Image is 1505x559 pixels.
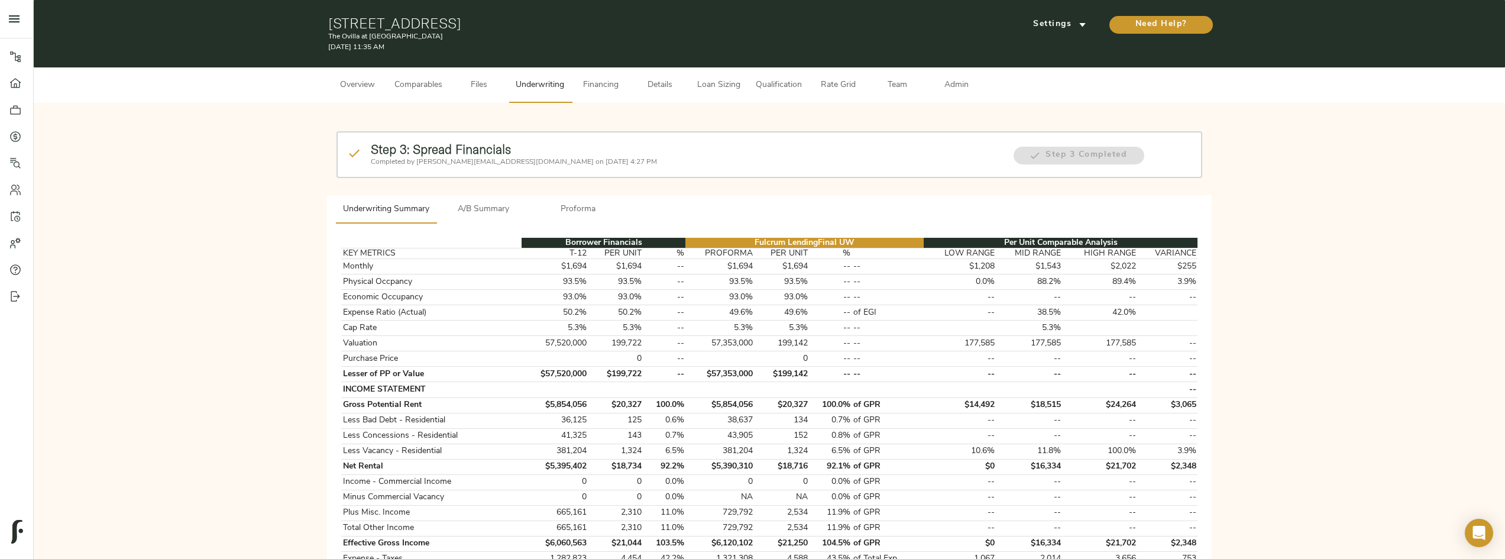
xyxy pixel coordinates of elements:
th: Borrower Financials [522,238,685,248]
td: -- [924,505,996,521]
td: -- [643,305,685,321]
td: 134 [755,413,809,428]
td: 0 [588,490,643,505]
td: -- [643,336,685,351]
td: 0.7% [809,413,852,428]
td: -- [924,351,996,367]
td: -- [996,290,1063,305]
td: $2,022 [1063,259,1137,274]
td: 92.1% [809,459,852,474]
td: $5,390,310 [685,459,755,474]
td: 6.5% [643,444,685,459]
td: Valuation [341,336,522,351]
td: -- [809,259,852,274]
td: 0.0% [643,474,685,490]
td: 41,325 [522,428,588,444]
td: 93.5% [522,274,588,290]
td: -- [1137,490,1197,505]
td: -- [1137,351,1197,367]
td: -- [643,351,685,367]
td: 89.4% [1063,274,1137,290]
td: -- [1063,351,1137,367]
td: -- [996,490,1063,505]
td: 1,324 [755,444,809,459]
td: 0 [522,474,588,490]
td: 49.6% [685,305,755,321]
td: 177,585 [996,336,1063,351]
td: -- [809,336,852,351]
td: -- [996,521,1063,536]
td: 93.5% [755,274,809,290]
td: 143 [588,428,643,444]
h1: [STREET_ADDRESS] [328,15,917,31]
td: -- [809,274,852,290]
span: Comparables [394,78,442,93]
td: $5,854,056 [685,398,755,413]
td: 5.3% [755,321,809,336]
span: Files [457,78,501,93]
td: $1,208 [924,259,996,274]
td: 152 [755,428,809,444]
td: 43,905 [685,428,755,444]
td: Economic Occupancy [341,290,522,305]
td: 0 [522,490,588,505]
td: $199,722 [588,367,643,382]
p: [DATE] 11:35 AM [328,42,917,53]
td: -- [852,259,924,274]
th: % [809,248,852,259]
td: $21,702 [1063,536,1137,551]
td: $6,060,563 [522,536,588,551]
td: -- [643,290,685,305]
td: -- [924,521,996,536]
span: Qualification [756,78,802,93]
td: -- [809,321,852,336]
td: 10.6% [924,444,996,459]
td: -- [852,367,924,382]
td: Purchase Price [341,351,522,367]
td: of GPR [852,474,924,490]
td: -- [1063,413,1137,428]
td: -- [924,428,996,444]
td: -- [1063,521,1137,536]
td: -- [924,305,996,321]
td: 0 [588,351,643,367]
td: 2,534 [755,521,809,536]
th: HIGH RANGE [1063,248,1137,259]
td: 0.7% [643,428,685,444]
td: -- [1063,290,1137,305]
td: 0 [685,474,755,490]
td: -- [852,321,924,336]
td: -- [852,351,924,367]
td: 104.5% [809,536,852,551]
td: 5.3% [588,321,643,336]
span: Admin [934,78,979,93]
td: $18,515 [996,398,1063,413]
td: 125 [588,413,643,428]
td: -- [643,259,685,274]
th: PER UNIT [588,248,643,259]
td: INCOME STATEMENT [341,382,522,398]
td: 38,637 [685,413,755,428]
span: A/B Summary [444,202,524,217]
td: 0.8% [809,428,852,444]
td: -- [852,336,924,351]
td: of GPR [852,444,924,459]
td: -- [924,474,996,490]
td: $1,543 [996,259,1063,274]
td: 199,722 [588,336,643,351]
td: 2,310 [588,505,643,521]
span: Overview [335,78,380,93]
th: VARIANCE [1137,248,1197,259]
td: -- [996,351,1063,367]
td: -- [809,367,852,382]
td: -- [924,367,996,382]
td: -- [996,428,1063,444]
td: 0 [588,474,643,490]
td: $5,854,056 [522,398,588,413]
th: T-12 [522,248,588,259]
td: -- [809,290,852,305]
th: LOW RANGE [924,248,996,259]
td: 199,142 [755,336,809,351]
td: 177,585 [1063,336,1137,351]
td: Monthly [341,259,522,274]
